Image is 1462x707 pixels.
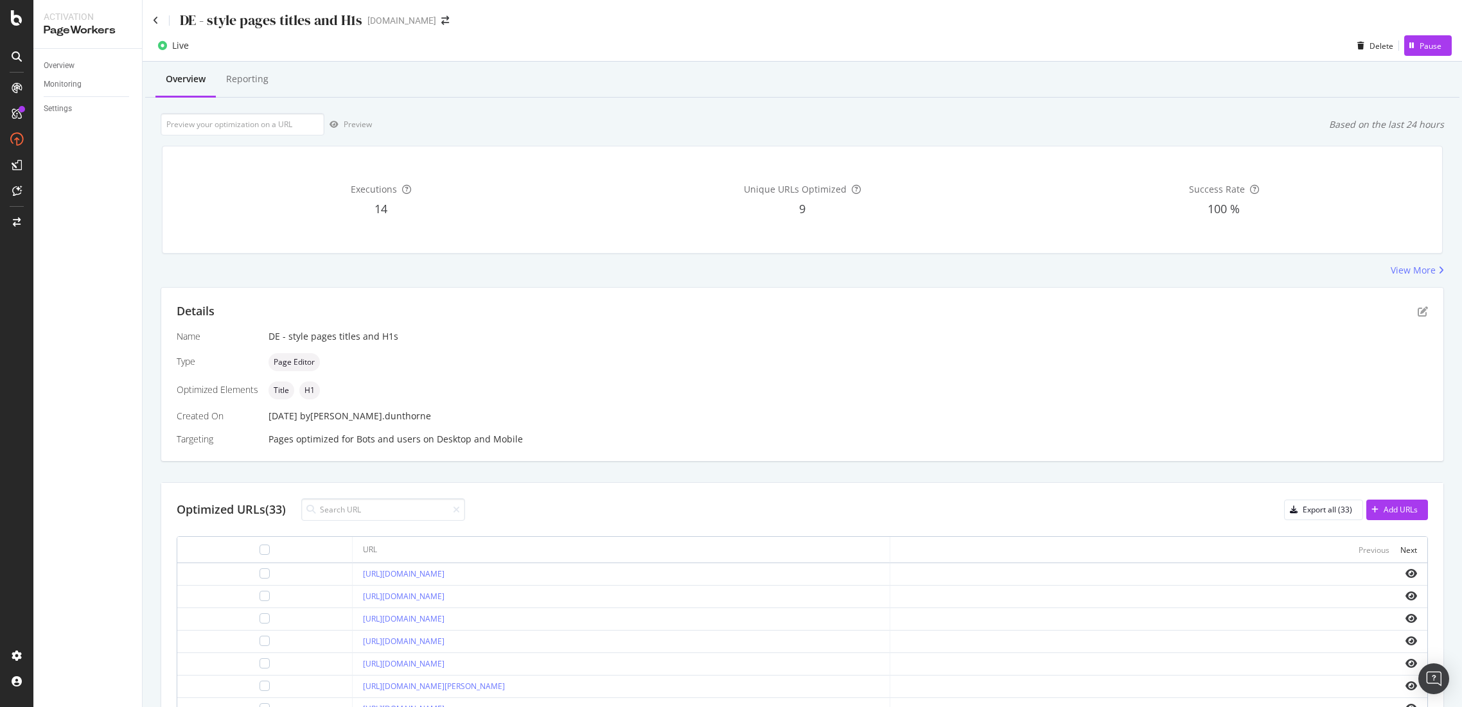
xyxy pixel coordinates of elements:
i: eye [1405,658,1417,668]
i: eye [1405,591,1417,601]
span: 14 [374,201,387,216]
a: [URL][DOMAIN_NAME] [363,591,445,602]
button: Delete [1352,35,1393,56]
a: [URL][DOMAIN_NAME] [363,613,445,624]
div: Open Intercom Messenger [1418,663,1449,694]
button: Pause [1404,35,1452,56]
div: Pause [1420,40,1441,51]
a: [URL][DOMAIN_NAME] [363,636,445,647]
i: eye [1405,681,1417,691]
a: Settings [44,102,133,116]
span: Page Editor [274,358,315,366]
div: Next [1400,545,1417,555]
div: Monitoring [44,78,82,91]
div: Based on the last 24 hours [1329,118,1444,131]
i: eye [1405,613,1417,624]
span: Executions [351,183,397,195]
div: neutral label [269,381,294,399]
button: Add URLs [1366,500,1428,520]
span: Success Rate [1189,183,1245,195]
div: PageWorkers [44,23,132,38]
div: by [PERSON_NAME].dunthorne [300,410,431,423]
span: Title [274,387,289,394]
a: [URL][DOMAIN_NAME][PERSON_NAME] [363,681,505,692]
button: Next [1400,542,1417,557]
div: Bots and users [357,433,421,446]
span: Unique URLs Optimized [744,183,847,195]
a: Overview [44,59,133,73]
a: Click to go back [153,16,159,25]
div: DE - style pages titles and H1s [269,330,1428,343]
span: H1 [304,387,315,394]
div: Pages optimized for on [269,433,1428,446]
div: DE - style pages titles and H1s [180,10,362,30]
div: [DOMAIN_NAME] [367,14,436,27]
span: 9 [799,201,806,216]
div: Targeting [177,433,258,446]
div: Type [177,355,258,368]
a: Monitoring [44,78,133,91]
span: 100 % [1208,201,1240,216]
div: Activation [44,10,132,23]
div: Previous [1359,545,1389,555]
input: Search URL [301,498,465,521]
div: neutral label [269,353,320,371]
a: [URL][DOMAIN_NAME] [363,658,445,669]
a: [URL][DOMAIN_NAME] [363,568,445,579]
div: Optimized URLs (33) [177,502,286,518]
div: URL [363,544,377,555]
div: [DATE] [269,410,1428,423]
div: neutral label [299,381,320,399]
button: Export all (33) [1284,500,1363,520]
div: Created On [177,410,258,423]
div: View More [1391,264,1436,277]
div: Delete [1370,40,1393,51]
i: eye [1405,568,1417,579]
div: Name [177,330,258,343]
div: Settings [44,102,72,116]
div: Add URLs [1384,504,1418,515]
div: Details [177,303,215,320]
a: View More [1391,264,1444,277]
div: pen-to-square [1418,306,1428,317]
input: Preview your optimization on a URL [161,113,324,135]
div: Overview [44,59,75,73]
div: Live [172,39,189,52]
div: Optimized Elements [177,383,258,396]
button: Previous [1359,542,1389,557]
div: Preview [344,119,372,130]
i: eye [1405,636,1417,646]
div: Overview [166,73,206,85]
div: Reporting [226,73,269,85]
div: Desktop and Mobile [437,433,523,446]
div: arrow-right-arrow-left [441,16,449,25]
button: Preview [324,114,372,135]
div: Export all (33) [1303,504,1352,515]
